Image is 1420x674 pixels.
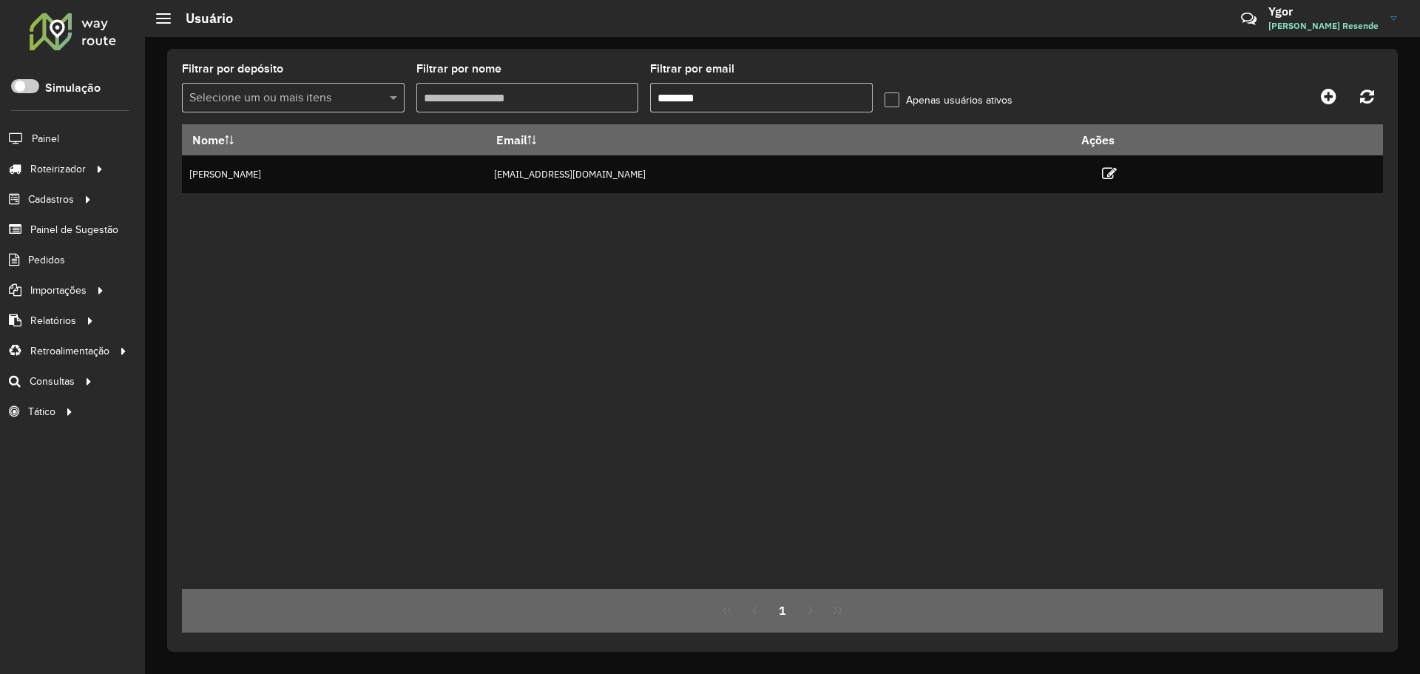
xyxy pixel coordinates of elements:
a: Editar [1102,164,1117,183]
label: Filtrar por email [650,60,734,78]
span: Painel de Sugestão [30,222,118,237]
span: Pedidos [28,252,65,268]
th: Email [486,124,1071,155]
span: Relatórios [30,313,76,328]
td: [EMAIL_ADDRESS][DOMAIN_NAME] [486,155,1071,193]
th: Nome [182,124,486,155]
span: Retroalimentação [30,343,109,359]
span: Roteirizador [30,161,86,177]
span: Consultas [30,374,75,389]
h3: Ygor [1268,4,1379,18]
span: Importações [30,283,87,298]
span: Painel [32,131,59,146]
label: Filtrar por nome [416,60,501,78]
a: Contato Rápido [1233,3,1265,35]
button: 1 [768,596,797,624]
h2: Usuário [171,10,233,27]
span: [PERSON_NAME] Resende [1268,19,1379,33]
th: Ações [1071,124,1160,155]
span: Cadastros [28,192,74,207]
label: Simulação [45,79,101,97]
label: Filtrar por depósito [182,60,283,78]
label: Apenas usuários ativos [885,92,1012,108]
span: Tático [28,404,55,419]
td: [PERSON_NAME] [182,155,486,193]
